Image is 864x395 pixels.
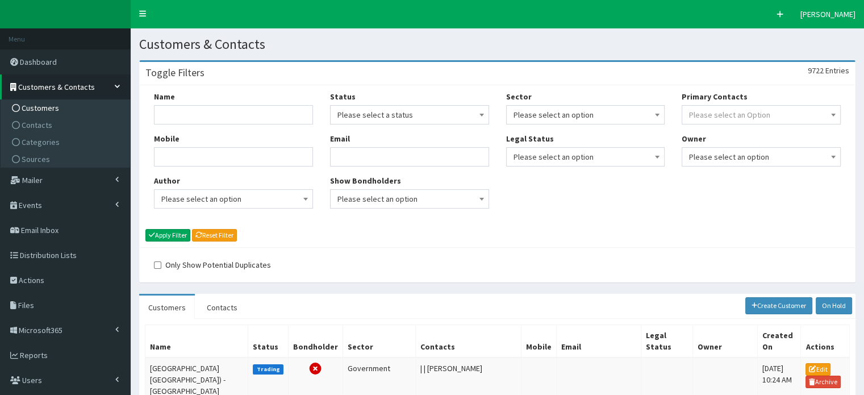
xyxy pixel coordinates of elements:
span: Actions [19,275,44,285]
span: Contacts [22,120,52,130]
th: Created On [757,325,801,357]
th: Owner [692,325,757,357]
span: Please select an option [154,189,313,209]
a: Customers [139,296,195,319]
th: Legal Status [641,325,693,357]
th: Contacts [415,325,521,357]
label: Email [330,133,350,144]
span: Mailer [22,175,43,185]
span: Microsoft365 [19,325,62,335]
a: Reset Filter [192,229,237,242]
th: Status [248,325,289,357]
span: Please select an option [337,191,482,207]
span: Email Inbox [21,225,59,235]
a: Contacts [3,117,130,134]
th: Mobile [521,325,556,357]
label: Primary Contacts [682,91,748,102]
a: Archive [805,376,841,388]
span: Users [22,375,42,385]
span: Events [19,200,42,210]
th: Actions [801,325,850,357]
h3: Toggle Filters [145,68,204,78]
label: Show Bondholders [330,175,401,186]
span: Entries [825,65,849,76]
span: Categories [22,137,60,147]
a: Sources [3,151,130,168]
label: Sector [506,91,532,102]
span: Sources [22,154,50,164]
a: Edit [805,363,830,376]
input: Only Show Potential Duplicates [154,261,161,269]
span: Please select an option [161,191,306,207]
label: Trading [253,364,283,375]
span: Please select an option [682,147,841,167]
span: Please select an option [506,147,665,167]
th: Bondholder [288,325,343,357]
span: Please select an Option [689,110,770,120]
span: Dashboard [20,57,57,67]
th: Sector [343,325,415,357]
th: Name [145,325,248,357]
th: Email [556,325,641,357]
span: 9722 [808,65,824,76]
button: Apply Filter [145,229,190,242]
a: Contacts [198,296,247,319]
a: Customers [3,99,130,117]
label: Name [154,91,175,102]
a: On Hold [816,297,852,314]
h1: Customers & Contacts [139,37,855,52]
a: Create Customer [745,297,813,314]
span: Please select an option [514,149,658,165]
span: Customers & Contacts [18,82,95,92]
label: Only Show Potential Duplicates [154,259,271,271]
span: Files [18,300,34,310]
span: Reports [20,350,48,360]
span: Please select a status [330,105,489,124]
span: Please select an option [330,189,489,209]
span: Please select an option [514,107,658,123]
label: Status [330,91,356,102]
span: Customers [22,103,59,113]
label: Author [154,175,180,186]
span: Distribution Lists [20,250,77,260]
span: Please select an option [506,105,665,124]
a: Categories [3,134,130,151]
label: Owner [682,133,706,144]
span: [PERSON_NAME] [800,9,855,19]
label: Mobile [154,133,180,144]
span: Please select an option [689,149,833,165]
span: Please select a status [337,107,482,123]
label: Legal Status [506,133,554,144]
